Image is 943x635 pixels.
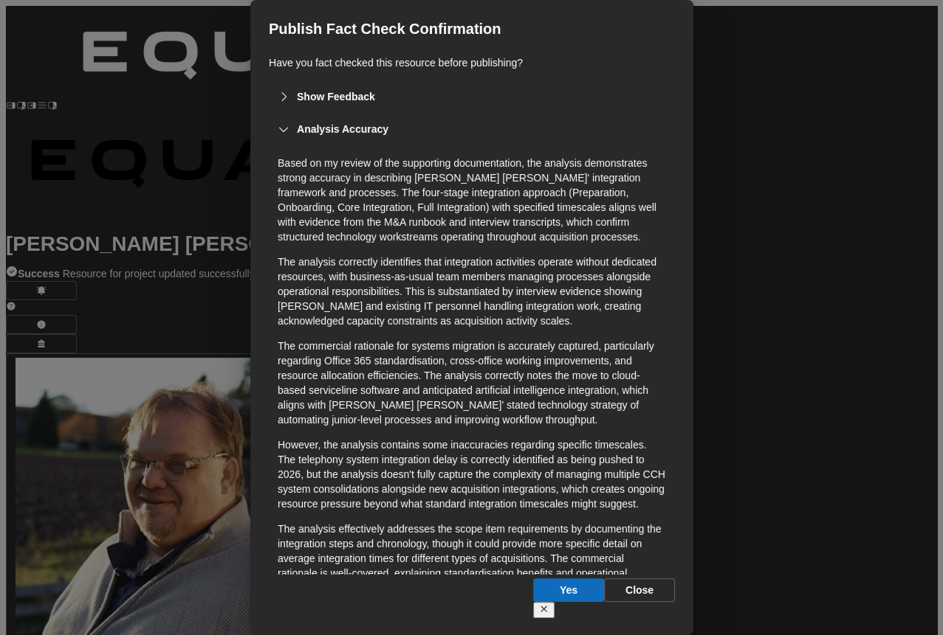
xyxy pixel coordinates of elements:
p: The analysis effectively addresses the scope item requirements by documenting the integration ste... [278,521,666,595]
p: The commercial rationale for systems migration is accurately captured, particularly regarding Off... [278,339,666,427]
h2: Publish Fact Check Confirmation [269,18,675,39]
button: Yes [533,578,604,602]
button: Show Feedback [269,80,675,113]
p: Have you fact checked this resource before publishing? [269,55,675,70]
strong: Analysis Accuracy [297,122,388,136]
p: However, the analysis contains some inaccuracies regarding specific timescales. The telephony sys... [278,437,666,511]
strong: Show Feedback [297,89,375,104]
button: Analysis Accuracy [269,113,675,145]
p: The analysis correctly identifies that integration activities operate without dedicated resources... [278,254,666,328]
p: Based on my review of the supporting documentation, the analysis demonstrates strong accuracy in ... [278,156,666,244]
button: Close [604,578,675,602]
